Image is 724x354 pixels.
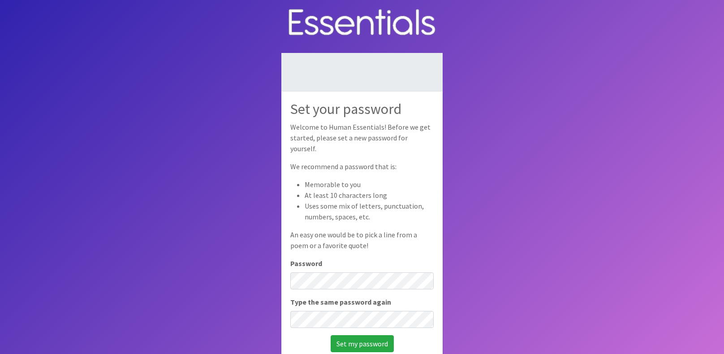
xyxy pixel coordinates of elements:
li: Uses some mix of letters, punctuation, numbers, spaces, etc. [305,201,434,222]
p: We recommend a password that is: [290,161,434,172]
input: Set my password [331,335,394,352]
p: Welcome to Human Essentials! Before we get started, please set a new password for yourself. [290,122,434,154]
li: At least 10 characters long [305,190,434,201]
label: Password [290,258,322,269]
li: Memorable to you [305,179,434,190]
p: An easy one would be to pick a line from a poem or a favorite quote! [290,229,434,251]
h2: Set your password [290,101,434,118]
label: Type the same password again [290,297,391,307]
